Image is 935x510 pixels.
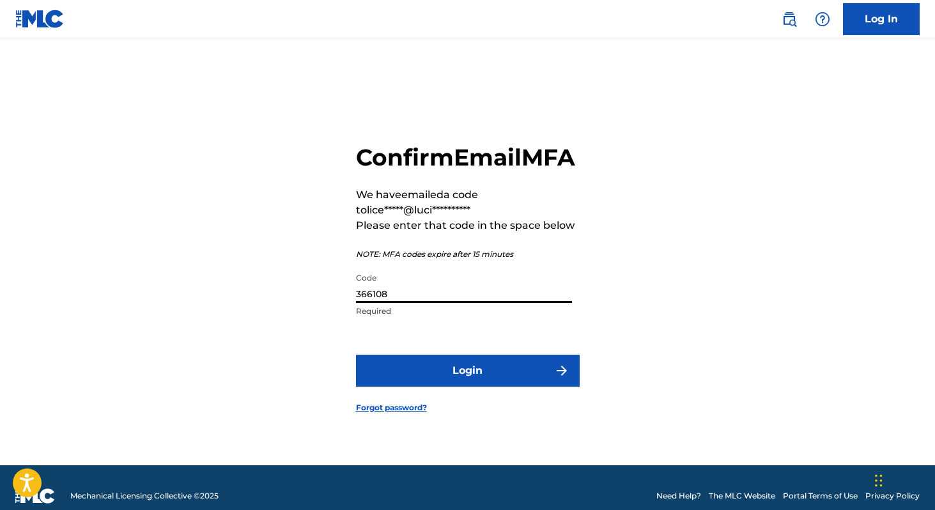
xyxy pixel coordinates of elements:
[356,402,427,413] a: Forgot password?
[356,305,572,317] p: Required
[70,490,219,502] span: Mechanical Licensing Collective © 2025
[782,12,797,27] img: search
[875,461,883,500] div: Drag
[356,355,580,387] button: Login
[843,3,920,35] a: Log In
[356,143,580,172] h2: Confirm Email MFA
[554,363,569,378] img: f7272a7cc735f4ea7f67.svg
[871,449,935,510] iframe: Chat Widget
[15,488,55,504] img: logo
[15,10,65,28] img: MLC Logo
[777,6,802,32] a: Public Search
[356,249,580,260] p: NOTE: MFA codes expire after 15 minutes
[709,490,775,502] a: The MLC Website
[783,490,858,502] a: Portal Terms of Use
[656,490,701,502] a: Need Help?
[810,6,835,32] div: Help
[356,218,580,233] p: Please enter that code in the space below
[865,490,920,502] a: Privacy Policy
[815,12,830,27] img: help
